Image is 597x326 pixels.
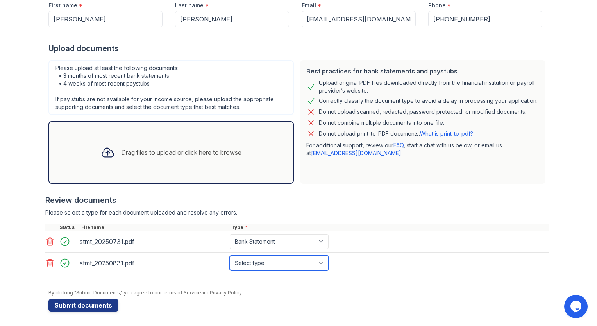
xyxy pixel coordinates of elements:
[306,142,539,157] p: For additional support, review our , start a chat with us below, or email us at
[306,66,539,76] div: Best practices for bank statements and paystubs
[420,130,473,137] a: What is print-to-pdf?
[48,60,294,115] div: Please upload at least the following documents: • 3 months of most recent bank statements • 4 wee...
[393,142,404,149] a: FAQ
[80,257,227,269] div: stmt_20250831.pdf
[230,224,549,231] div: Type
[45,209,549,217] div: Please select a type for each document uploaded and resolve any errors.
[311,150,401,156] a: [EMAIL_ADDRESS][DOMAIN_NAME]
[48,43,549,54] div: Upload documents
[319,107,526,116] div: Do not upload scanned, redacted, password protected, or modified documents.
[58,224,80,231] div: Status
[45,195,549,206] div: Review documents
[302,2,316,9] label: Email
[319,96,538,106] div: Correctly classify the document type to avoid a delay in processing your application.
[319,79,539,95] div: Upload original PDF files downloaded directly from the financial institution or payroll provider’...
[175,2,204,9] label: Last name
[319,130,473,138] p: Do not upload print-to-PDF documents.
[48,299,118,312] button: Submit documents
[210,290,243,296] a: Privacy Policy.
[80,235,227,248] div: stmt_20250731.pdf
[121,148,241,157] div: Drag files to upload or click here to browse
[48,2,77,9] label: First name
[319,118,444,127] div: Do not combine multiple documents into one file.
[48,290,549,296] div: By clicking "Submit Documents," you agree to our and
[80,224,230,231] div: Filename
[428,2,446,9] label: Phone
[564,295,589,318] iframe: chat widget
[161,290,201,296] a: Terms of Service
